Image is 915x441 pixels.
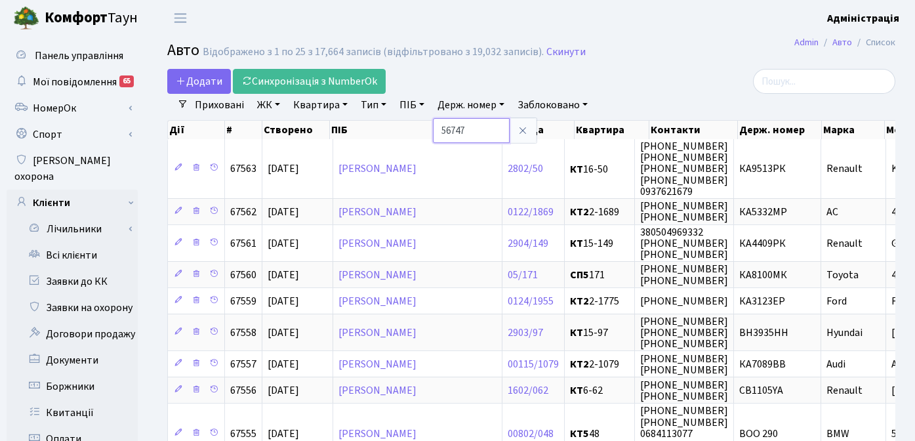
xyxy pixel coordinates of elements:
[570,236,583,251] b: КТ
[508,268,538,282] a: 05/171
[508,325,543,340] a: 2903/97
[35,49,123,63] span: Панель управління
[826,205,838,219] span: AC
[119,75,134,87] div: 65
[570,383,583,398] b: КТ
[7,268,138,295] a: Заявки до КК
[330,121,513,139] th: ПІБ
[852,35,895,50] li: Список
[794,35,819,49] a: Admin
[826,357,845,371] span: Audi
[640,378,728,404] span: [PHONE_NUMBER] [PHONE_NUMBER]
[570,207,629,217] span: 2-1689
[338,325,417,340] a: [PERSON_NAME]
[826,236,863,251] span: Renault
[432,94,510,116] a: Держ. номер
[252,94,285,116] a: ЖК
[7,373,138,400] a: Боржники
[268,294,299,308] span: [DATE]
[508,357,559,371] a: 00115/1079
[268,427,299,441] span: [DATE]
[230,162,256,177] span: 67563
[394,94,430,116] a: ПІБ
[262,121,330,139] th: Створено
[230,236,256,251] span: 67561
[546,46,586,58] a: Скинути
[739,268,787,282] span: КА8100МК
[7,347,138,373] a: Документи
[570,357,589,371] b: КТ2
[739,427,778,441] span: BOO 290
[7,295,138,321] a: Заявки на охорону
[822,121,885,139] th: Марка
[338,427,417,441] a: [PERSON_NAME]
[826,294,847,308] span: Ford
[570,238,629,249] span: 15-149
[640,314,728,351] span: [PHONE_NUMBER] [PHONE_NUMBER] [PHONE_NUMBER]
[203,46,544,58] div: Відображено з 1 по 25 з 17,664 записів (відфільтровано з 19,032 записів).
[826,427,849,441] span: BMW
[230,325,256,340] span: 67558
[739,357,786,371] span: КА7089ВВ
[827,11,899,26] b: Адміністрація
[230,268,256,282] span: 67560
[570,270,629,280] span: 171
[575,121,649,139] th: Квартира
[826,383,863,398] span: Renault
[739,294,785,308] span: КА3123ЕР
[570,294,589,308] b: КТ2
[775,29,915,56] nav: breadcrumb
[570,205,589,219] b: КТ2
[13,5,39,31] img: logo.png
[7,242,138,268] a: Всі клієнти
[176,74,222,89] span: Додати
[570,327,629,338] span: 15-97
[570,164,629,175] span: 16-50
[7,148,138,190] a: [PERSON_NAME] охорона
[512,94,593,116] a: Заблоковано
[640,225,728,262] span: 380504969332 [PHONE_NUMBER] [PHONE_NUMBER]
[570,296,629,306] span: 2-1775
[739,162,786,177] span: КА9513РК
[640,139,728,198] span: [PHONE_NUMBER] [PHONE_NUMBER] [PHONE_NUMBER] [PHONE_NUMBER] 0937621679
[338,236,417,251] a: [PERSON_NAME]
[338,294,417,308] a: [PERSON_NAME]
[230,357,256,371] span: 67557
[570,268,589,282] b: СП5
[268,205,299,219] span: [DATE]
[508,427,554,441] a: 00802/048
[45,7,138,30] span: Таун
[356,94,392,116] a: Тип
[570,385,629,396] span: 6-62
[649,121,738,139] th: Контакти
[739,205,787,219] span: КА5332МР
[738,121,822,139] th: Держ. номер
[167,69,231,94] a: Додати
[513,121,575,139] th: Угода
[570,162,583,177] b: КТ
[288,94,353,116] a: Квартира
[739,383,783,398] span: СВ1105YA
[338,205,417,219] a: [PERSON_NAME]
[167,39,199,62] span: Авто
[45,7,108,28] b: Комфорт
[640,199,728,224] span: [PHONE_NUMBER] [PHONE_NUMBER]
[230,383,256,398] span: 67556
[640,294,728,308] span: [PHONE_NUMBER]
[570,359,629,369] span: 2-1079
[739,325,788,340] span: ВН3935НН
[753,69,895,94] input: Пошук...
[230,427,256,441] span: 67555
[570,325,583,340] b: КТ
[33,75,117,89] span: Мої повідомлення
[7,400,138,426] a: Квитанції
[7,190,138,216] a: Клієнти
[570,429,629,439] span: 48
[570,427,589,441] b: КТ5
[891,205,907,219] span: 428
[826,162,863,177] span: Renault
[826,268,859,282] span: Toyota
[225,121,262,139] th: #
[268,383,299,398] span: [DATE]
[640,262,728,288] span: [PHONE_NUMBER] [PHONE_NUMBER]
